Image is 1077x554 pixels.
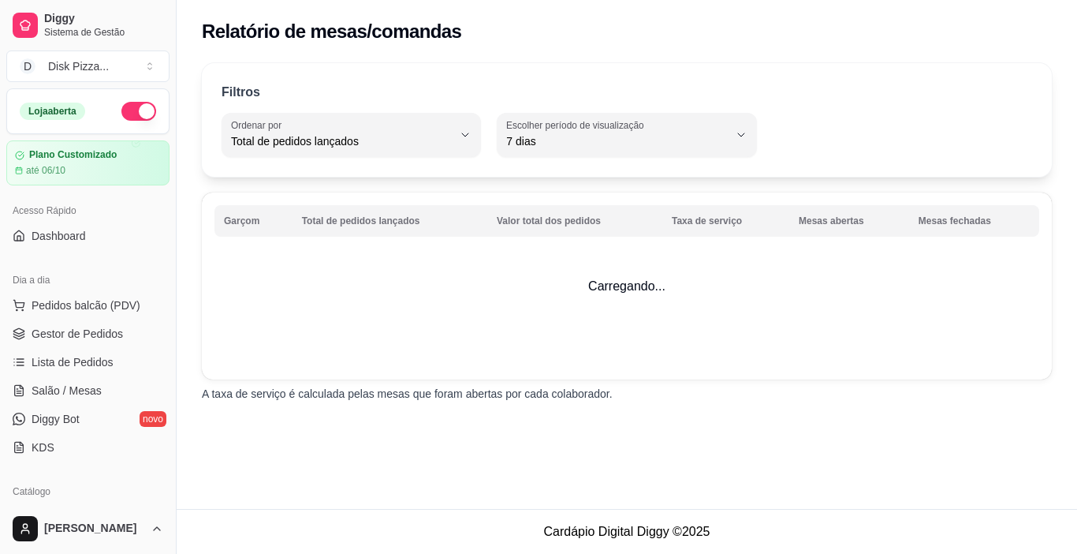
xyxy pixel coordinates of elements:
p: Filtros [222,83,260,102]
button: Pedidos balcão (PDV) [6,293,170,318]
div: Disk Pizza ... [48,58,109,74]
button: Select a team [6,51,170,82]
span: 7 dias [506,133,728,149]
span: Dashboard [32,228,86,244]
a: Diggy Botnovo [6,406,170,432]
span: Total de pedidos lançados [231,133,453,149]
span: Sistema de Gestão [44,26,163,39]
a: DiggySistema de Gestão [6,6,170,44]
a: Salão / Mesas [6,378,170,403]
a: Lista de Pedidos [6,350,170,375]
span: Salão / Mesas [32,383,102,399]
button: Ordenar porTotal de pedidos lançados [222,113,481,157]
label: Escolher período de visualização [506,118,649,132]
div: Dia a dia [6,268,170,293]
div: Acesso Rápido [6,198,170,223]
span: Diggy [44,12,163,26]
a: KDS [6,435,170,460]
footer: Cardápio Digital Diggy © 2025 [177,509,1077,554]
div: Loja aberta [20,103,85,120]
span: Pedidos balcão (PDV) [32,298,140,313]
article: até 06/10 [26,164,65,177]
span: Gestor de Pedidos [32,326,123,342]
div: Catálogo [6,479,170,504]
span: KDS [32,440,54,455]
a: Gestor de Pedidos [6,321,170,346]
button: Alterar Status [121,102,156,121]
td: Carregando... [202,193,1052,380]
a: Dashboard [6,223,170,249]
span: [PERSON_NAME] [44,522,144,536]
h2: Relatório de mesas/comandas [202,19,461,44]
span: Diggy Bot [32,411,80,427]
article: Plano Customizado [29,149,117,161]
span: Lista de Pedidos [32,354,114,370]
button: Escolher período de visualização7 dias [497,113,756,157]
label: Ordenar por [231,118,287,132]
p: A taxa de serviço é calculada pelas mesas que foram abertas por cada colaborador. [202,386,1052,402]
a: Plano Customizadoaté 06/10 [6,140,170,185]
span: D [20,58,35,74]
button: [PERSON_NAME] [6,510,170,548]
